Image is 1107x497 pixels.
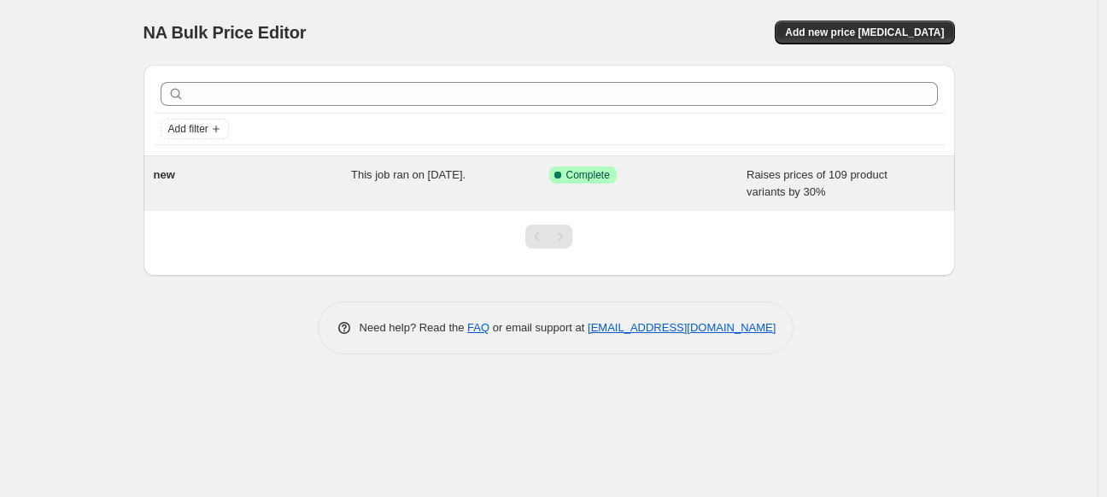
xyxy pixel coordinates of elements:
[588,321,776,334] a: [EMAIL_ADDRESS][DOMAIN_NAME]
[168,122,208,136] span: Add filter
[489,321,588,334] span: or email support at
[785,26,944,39] span: Add new price [MEDICAL_DATA]
[747,168,887,198] span: Raises prices of 109 product variants by 30%
[161,119,229,139] button: Add filter
[360,321,468,334] span: Need help? Read the
[143,23,307,42] span: NA Bulk Price Editor
[566,168,610,182] span: Complete
[775,20,954,44] button: Add new price [MEDICAL_DATA]
[525,225,572,248] nav: Pagination
[351,168,466,181] span: This job ran on [DATE].
[467,321,489,334] a: FAQ
[154,168,175,181] span: new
